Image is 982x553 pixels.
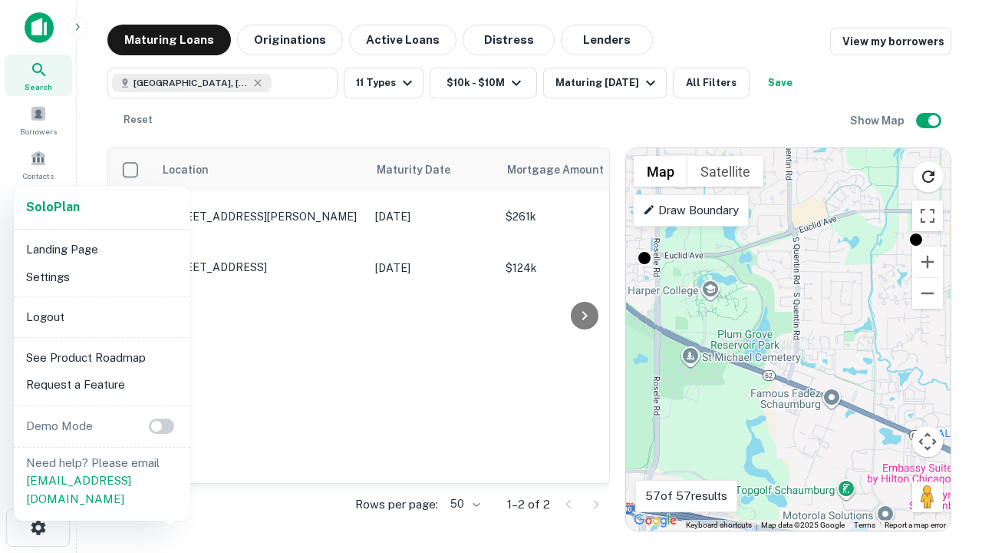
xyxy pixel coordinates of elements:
li: Landing Page [20,236,184,263]
li: Logout [20,303,184,331]
iframe: Chat Widget [905,381,982,455]
li: Request a Feature [20,371,184,399]
a: SoloPlan [26,198,80,217]
li: Settings [20,263,184,291]
p: Need help? Please email [26,454,178,508]
strong: Solo Plan [26,200,80,214]
a: [EMAIL_ADDRESS][DOMAIN_NAME] [26,474,131,505]
p: Demo Mode [20,417,99,435]
li: See Product Roadmap [20,344,184,372]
